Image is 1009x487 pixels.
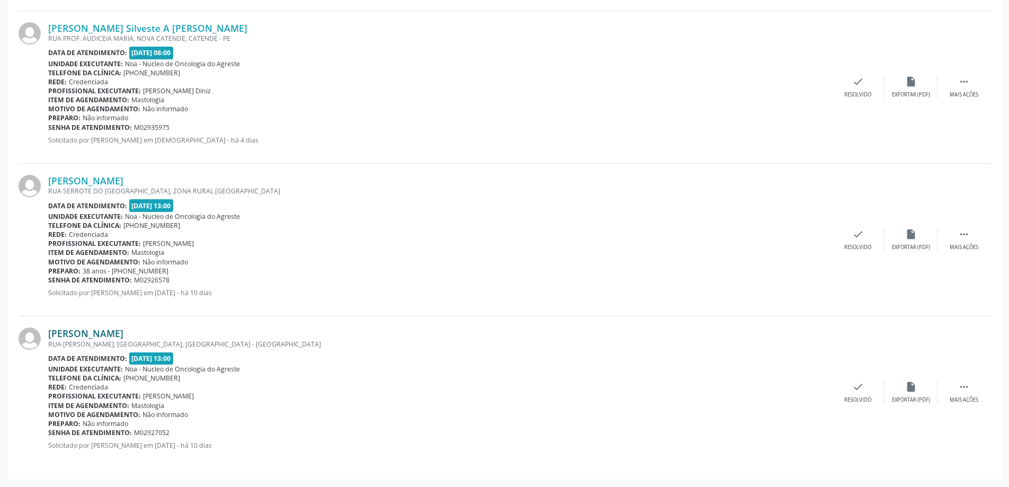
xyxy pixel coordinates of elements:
div: Exportar (PDF) [892,396,930,404]
span: [PHONE_NUMBER] [123,221,180,230]
span: Credenciada [69,230,108,239]
img: img [19,327,41,350]
i: check [852,228,864,240]
b: Data de atendimento: [48,354,127,363]
span: [PERSON_NAME] [143,392,194,401]
i:  [958,76,970,87]
img: img [19,22,41,45]
i: check [852,76,864,87]
b: Senha de atendimento: [48,428,132,437]
span: [PERSON_NAME] [143,239,194,248]
img: img [19,175,41,197]
div: Mais ações [950,396,978,404]
span: [PHONE_NUMBER] [123,68,180,77]
span: [PHONE_NUMBER] [123,374,180,383]
a: [PERSON_NAME] Silveste A [PERSON_NAME] [48,22,247,34]
b: Motivo de agendamento: [48,410,140,419]
b: Senha de atendimento: [48,276,132,285]
b: Preparo: [48,113,81,122]
b: Profissional executante: [48,239,141,248]
i: check [852,381,864,393]
i: insert_drive_file [905,228,917,240]
span: Mastologia [131,248,164,257]
b: Profissional executante: [48,86,141,95]
b: Data de atendimento: [48,48,127,57]
span: Noa - Nucleo de Oncologia do Agreste [125,59,240,68]
b: Unidade executante: [48,212,123,221]
span: M02927052 [134,428,169,437]
span: Credenciada [69,77,108,86]
p: Solicitado por [PERSON_NAME] em [DATE] - há 10 dias [48,441,832,450]
span: [DATE] 08:00 [129,47,174,59]
b: Item de agendamento: [48,401,129,410]
i:  [958,228,970,240]
span: [PERSON_NAME] Diniz [143,86,211,95]
span: [DATE] 13:00 [129,199,174,211]
div: RUA [PERSON_NAME], [GEOGRAPHIC_DATA], [GEOGRAPHIC_DATA] - [GEOGRAPHIC_DATA] [48,340,832,349]
span: Não informado [83,113,128,122]
a: [PERSON_NAME] [48,175,123,187]
b: Rede: [48,383,67,392]
i: insert_drive_file [905,76,917,87]
div: Mais ações [950,91,978,99]
div: RUA PROF. AUDICEIA MARIA, NOVA CATENDE, CATENDE - PE [48,34,832,43]
b: Rede: [48,77,67,86]
b: Rede: [48,230,67,239]
span: Credenciada [69,383,108,392]
a: [PERSON_NAME] [48,327,123,339]
b: Item de agendamento: [48,248,129,257]
div: Exportar (PDF) [892,244,930,251]
p: Solicitado por [PERSON_NAME] em [DATE] - há 10 dias [48,288,832,297]
p: Solicitado por [PERSON_NAME] em [DEMOGRAPHIC_DATA] - há 4 dias [48,136,832,145]
span: Não informado [142,258,188,267]
span: Noa - Nucleo de Oncologia do Agreste [125,365,240,374]
span: M02935975 [134,123,169,132]
i: insert_drive_file [905,381,917,393]
i:  [958,381,970,393]
b: Preparo: [48,267,81,276]
div: Resolvido [844,396,871,404]
b: Data de atendimento: [48,201,127,210]
span: 38 anos - [PHONE_NUMBER] [83,267,168,276]
div: Resolvido [844,244,871,251]
b: Item de agendamento: [48,95,129,104]
b: Motivo de agendamento: [48,104,140,113]
span: Mastologia [131,95,164,104]
div: Resolvido [844,91,871,99]
b: Motivo de agendamento: [48,258,140,267]
span: Não informado [142,410,188,419]
b: Telefone da clínica: [48,68,121,77]
span: Não informado [83,419,128,428]
b: Preparo: [48,419,81,428]
div: Exportar (PDF) [892,91,930,99]
b: Profissional executante: [48,392,141,401]
b: Unidade executante: [48,59,123,68]
div: Mais ações [950,244,978,251]
div: RUA SERROTE DO [GEOGRAPHIC_DATA], ZONA RURAL [GEOGRAPHIC_DATA] [48,187,832,196]
b: Senha de atendimento: [48,123,132,132]
span: Não informado [142,104,188,113]
span: M02926578 [134,276,169,285]
span: [DATE] 13:00 [129,352,174,365]
b: Telefone da clínica: [48,221,121,230]
b: Unidade executante: [48,365,123,374]
b: Telefone da clínica: [48,374,121,383]
span: Mastologia [131,401,164,410]
span: Noa - Nucleo de Oncologia do Agreste [125,212,240,221]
